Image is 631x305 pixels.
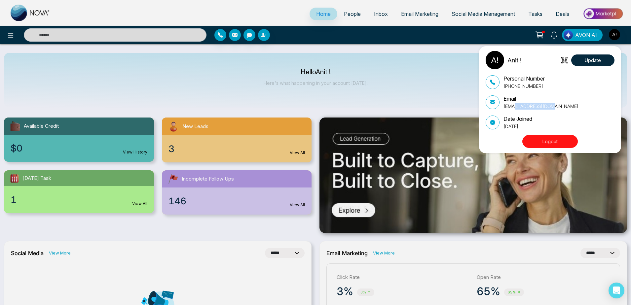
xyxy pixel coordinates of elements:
p: [DATE] [503,123,532,130]
p: [PHONE_NUMBER] [503,83,545,89]
p: Personal Number [503,75,545,83]
p: Anit ! [507,56,521,65]
button: Update [571,54,614,66]
p: Date Joined [503,115,532,123]
div: Open Intercom Messenger [609,283,624,298]
p: [EMAIL_ADDRESS][DOMAIN_NAME] [503,103,578,110]
button: Logout [522,135,578,148]
p: Email [503,95,578,103]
